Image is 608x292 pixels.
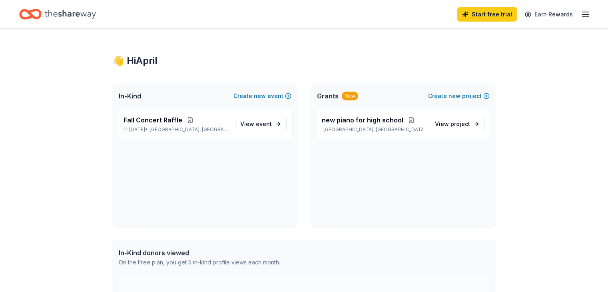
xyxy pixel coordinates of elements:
[119,91,141,101] span: In-Kind
[235,117,287,131] a: View event
[342,92,358,100] div: New
[233,91,291,101] button: Createnewevent
[119,248,280,258] div: In-Kind donors viewed
[428,91,490,101] button: Createnewproject
[449,91,460,101] span: new
[256,120,272,127] span: event
[254,91,266,101] span: new
[322,115,403,125] span: new piano for high school
[451,120,470,127] span: project
[112,54,496,67] div: 👋 Hi April
[150,126,228,133] span: [GEOGRAPHIC_DATA], [GEOGRAPHIC_DATA]
[240,119,272,129] span: View
[520,7,578,22] a: Earn Rewards
[317,91,339,101] span: Grants
[435,119,470,129] span: View
[430,117,485,131] a: View project
[124,115,182,125] span: Fall Concert Raffle
[457,7,517,22] a: Start free trial
[124,126,229,133] p: [DATE] •
[119,258,280,267] div: On the Free plan, you get 5 in-kind profile views each month.
[19,5,96,24] a: Home
[322,126,423,133] p: [GEOGRAPHIC_DATA], [GEOGRAPHIC_DATA]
